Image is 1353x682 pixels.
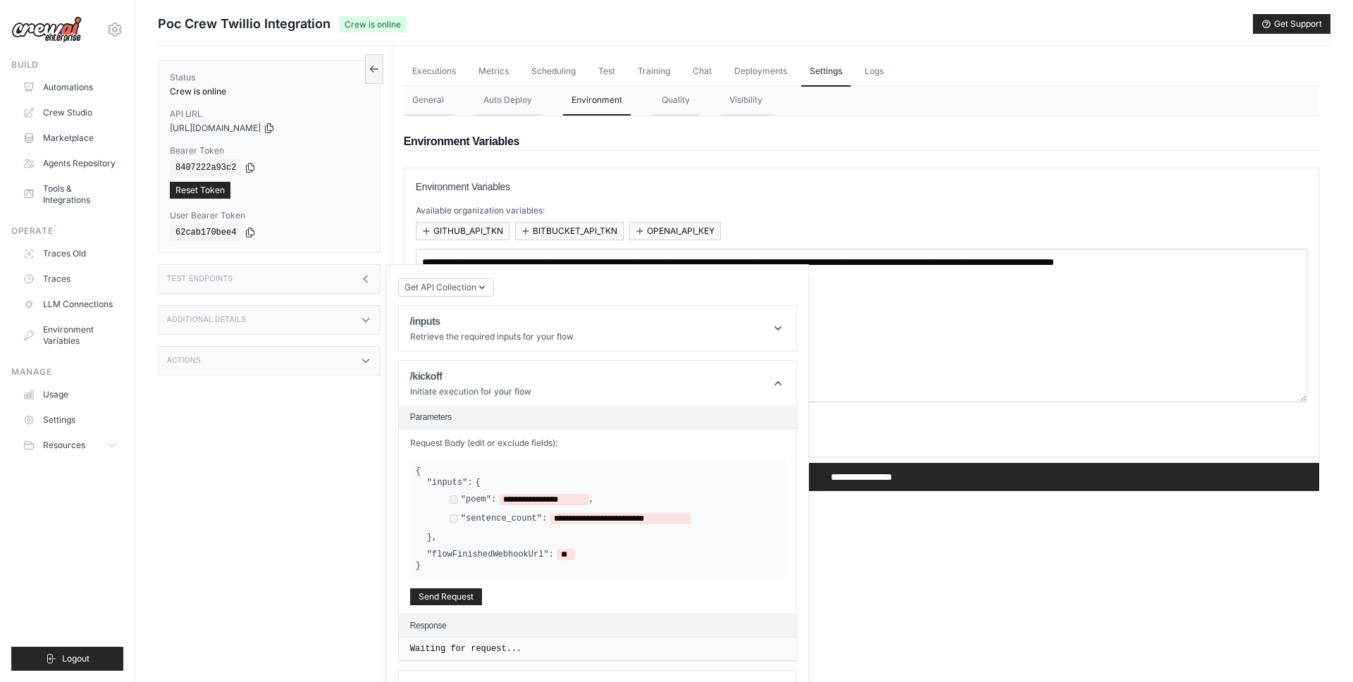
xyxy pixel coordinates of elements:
[17,101,123,124] a: Crew Studio
[410,411,785,423] h2: Parameters
[629,222,721,240] button: OPENAI_API_KEY
[1253,14,1330,34] button: Get Support
[726,57,796,87] a: Deployments
[158,14,330,34] span: Poc Crew Twillio Integration
[589,494,594,505] span: ,
[427,477,473,488] label: "inputs":
[461,494,496,505] label: "poem":
[416,205,1307,216] p: Available organization variables:
[17,152,123,175] a: Agents Repository
[170,224,242,241] code: 62cab170bee4
[339,16,407,32] span: Crew is online
[410,314,574,328] h1: /inputs
[410,369,531,383] h1: /kickoff
[590,57,624,87] a: Test
[470,57,517,87] a: Metrics
[167,356,201,365] h3: Actions
[563,86,631,116] button: Environment
[17,318,123,352] a: Environment Variables
[167,275,233,283] h3: Test Endpoints
[11,225,123,237] div: Operate
[170,123,261,134] span: [URL][DOMAIN_NAME]
[11,366,123,378] div: Manage
[416,561,421,571] span: }
[410,438,785,449] label: Request Body (edit or exclude fields):
[432,532,437,543] span: ,
[410,588,482,605] button: Send Request
[475,86,540,116] button: Auto Deploy
[427,549,554,560] label: "flowFinishedWebhookUrl":
[416,222,509,240] button: GITHUB_API_TKN
[170,159,242,176] code: 8407222a93c2
[170,108,369,120] label: API URL
[461,513,547,524] label: "sentence_count":
[629,57,679,87] a: Training
[17,434,123,457] button: Resources
[17,268,123,290] a: Traces
[17,409,123,431] a: Settings
[170,210,369,221] label: User Bearer Token
[170,182,230,199] a: Reset Token
[523,57,584,87] a: Scheduling
[410,331,574,342] p: Retrieve the required inputs for your flow
[427,532,432,543] span: }
[43,440,85,451] span: Resources
[17,383,123,406] a: Usage
[404,86,452,116] button: General
[17,127,123,149] a: Marketplace
[17,76,123,99] a: Automations
[801,57,851,87] a: Settings
[476,477,481,488] span: {
[170,145,369,156] label: Bearer Token
[11,59,123,70] div: Build
[170,72,369,83] label: Status
[17,293,123,316] a: LLM Connections
[515,222,624,240] button: BITBUCKET_API_TKN
[398,278,494,297] button: Get API Collection
[653,86,698,116] button: Quality
[410,386,531,397] p: Initiate execution for your flow
[856,57,892,87] a: Logs
[410,620,447,631] h2: Response
[416,466,421,476] span: {
[167,316,246,324] h3: Additional Details
[410,643,785,655] pre: Waiting for request...
[17,242,123,265] a: Traces Old
[404,57,464,87] a: Executions
[721,86,771,116] button: Visibility
[416,180,1307,194] h3: Environment Variables
[404,133,1319,150] h2: Environment Variables
[404,86,1319,116] nav: Tabs
[11,647,123,671] button: Logout
[17,178,123,211] a: Tools & Integrations
[404,282,476,293] span: Get API Collection
[684,57,720,87] a: Chat
[11,16,82,43] img: Logo
[170,86,369,97] div: Crew is online
[62,653,89,664] span: Logout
